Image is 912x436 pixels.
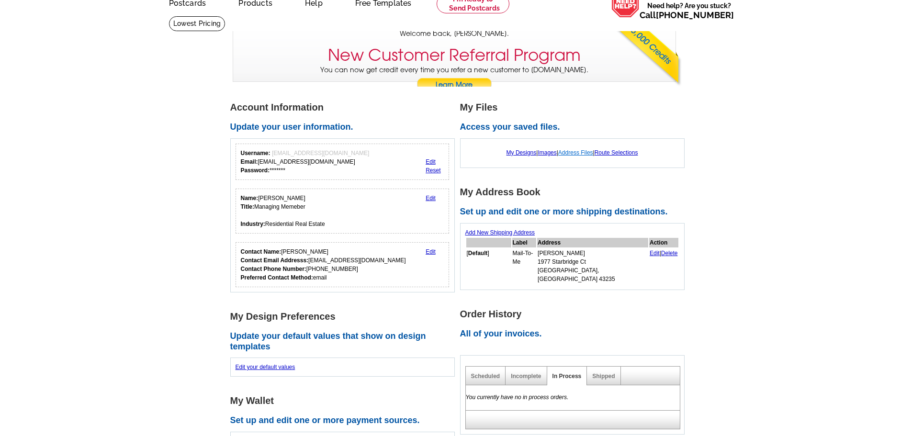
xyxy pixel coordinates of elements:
[460,329,690,339] h2: All of your invoices.
[233,65,676,92] p: You can now get credit every time you refer a new customer to [DOMAIN_NAME].
[236,189,450,234] div: Your personal details.
[471,373,500,380] a: Scheduled
[460,102,690,112] h1: My Files
[537,238,648,247] th: Address
[656,10,734,20] a: [PHONE_NUMBER]
[241,266,306,272] strong: Contact Phone Number:
[465,229,535,236] a: Add New Shipping Address
[328,45,581,65] h3: New Customer Referral Program
[241,149,370,175] div: [EMAIL_ADDRESS][DOMAIN_NAME] *******
[241,257,309,264] strong: Contact Email Addresss:
[241,194,325,228] div: [PERSON_NAME] Managing Memeber Residential Real Estate
[230,396,460,406] h1: My Wallet
[230,122,460,133] h2: Update your user information.
[236,242,450,287] div: Who should we contact regarding order issues?
[241,221,265,227] strong: Industry:
[241,203,254,210] strong: Title:
[236,364,295,370] a: Edit your default values
[721,213,912,436] iframe: LiveChat chat widget
[592,373,615,380] a: Shipped
[640,1,739,20] span: Need help? Are you stuck?
[640,10,734,20] span: Call
[650,250,660,257] a: Edit
[537,248,648,284] td: [PERSON_NAME] 1977 Starbridge Ct [GEOGRAPHIC_DATA], [GEOGRAPHIC_DATA] 43235
[241,195,259,201] strong: Name:
[241,150,270,157] strong: Username:
[511,373,541,380] a: Incomplete
[230,102,460,112] h1: Account Information
[230,312,460,322] h1: My Design Preferences
[241,167,270,174] strong: Password:
[552,373,582,380] a: In Process
[460,122,690,133] h2: Access your saved files.
[236,144,450,180] div: Your login information.
[241,248,281,255] strong: Contact Name:
[466,248,511,284] td: [ ]
[426,195,436,201] a: Edit
[649,238,678,247] th: Action
[661,250,678,257] a: Delete
[460,309,690,319] h1: Order History
[460,187,690,197] h1: My Address Book
[468,250,488,257] b: Default
[230,415,460,426] h2: Set up and edit one or more payment sources.
[272,150,369,157] span: [EMAIL_ADDRESS][DOMAIN_NAME]
[466,394,569,401] em: You currently have no in process orders.
[512,238,537,247] th: Label
[426,248,436,255] a: Edit
[241,247,406,282] div: [PERSON_NAME] [EMAIL_ADDRESS][DOMAIN_NAME] [PHONE_NUMBER] email
[460,207,690,217] h2: Set up and edit one or more shipping destinations.
[230,331,460,352] h2: Update your default values that show on design templates
[426,158,436,165] a: Edit
[538,149,556,156] a: Images
[595,149,638,156] a: Route Selections
[649,248,678,284] td: |
[558,149,593,156] a: Address Files
[400,29,509,39] span: Welcome back, [PERSON_NAME].
[507,149,537,156] a: My Designs
[465,144,679,162] div: | | |
[426,167,440,174] a: Reset
[417,78,492,92] a: Learn More
[512,248,537,284] td: Mail-To-Me
[241,274,313,281] strong: Preferred Contact Method:
[241,158,258,165] strong: Email:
